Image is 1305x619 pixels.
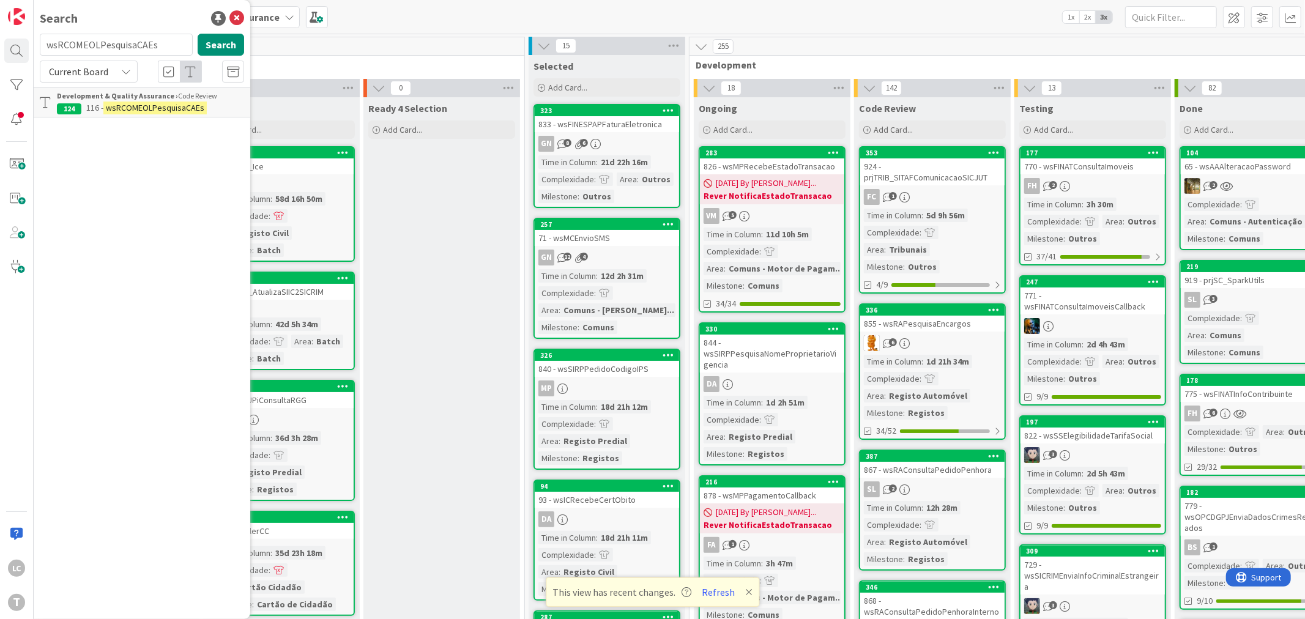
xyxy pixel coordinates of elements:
[1024,338,1082,351] div: Time in Column
[743,279,745,292] span: :
[1063,372,1065,385] span: :
[705,478,844,486] div: 216
[859,450,1006,571] a: 387867 - wsRAConsultaPedidoPenhoraSLTime in Column:12h 28mComplexidade:Area:Registo AutomóvelMile...
[700,147,844,174] div: 283826 - wsMPRecebeEstadoTransacao
[538,250,554,265] div: GN
[700,476,844,503] div: 216878 - wsMPPagamentoCallback
[1184,178,1200,194] img: JC
[270,431,272,445] span: :
[209,412,354,428] div: DF
[700,324,844,335] div: 330
[594,286,596,300] span: :
[1024,215,1080,228] div: Complexidade
[704,262,724,275] div: Area
[270,192,272,206] span: :
[1102,215,1123,228] div: Area
[1026,278,1165,286] div: 247
[761,228,763,241] span: :
[1197,461,1217,473] span: 29/32
[548,82,587,93] span: Add Card...
[1021,417,1165,443] div: 197822 - wsSSElegibilidadeTarifaSocial
[920,372,921,385] span: :
[745,447,787,461] div: Registos
[729,211,737,219] span: 5
[1021,417,1165,428] div: 197
[763,396,808,409] div: 1d 2h 51m
[866,452,1005,461] div: 387
[920,226,921,239] span: :
[579,451,622,465] div: Registos
[535,219,679,246] div: 25771 - wsMCEnvioSMS
[1021,447,1165,463] div: LS
[383,124,422,135] span: Add Card...
[198,34,244,56] button: Search
[534,480,680,601] a: 9493 - wsICRecebeCertObitoDATime in Column:18d 21h 11mComplexidade:Area:Registo CivilMilestone:Re...
[26,2,56,17] span: Support
[538,155,596,169] div: Time in Column
[1021,147,1165,158] div: 177
[269,448,270,462] span: :
[269,209,270,223] span: :
[700,376,844,392] div: DA
[763,228,812,241] div: 11d 10h 5m
[538,451,578,465] div: Milestone
[538,286,594,300] div: Complexidade
[215,274,354,283] div: 354
[34,87,250,117] a: Development & Quality Assurance ›Code Review124116 -wsRCOMEOLPesquisaCAEs
[1210,295,1218,303] span: 3
[209,273,354,300] div: 354926 - prjIC_AtualizaSIIC2SICRIM
[1021,147,1165,174] div: 177770 - wsFINATConsultaImoveis
[700,324,844,373] div: 330844 - wsSIRPPesquisaNomeProprietarioVigencia
[1184,406,1200,421] div: FH
[49,65,108,78] span: Current Board
[860,305,1005,316] div: 336
[1036,390,1048,403] span: 9/9
[1225,346,1263,359] div: Comuns
[704,208,719,224] div: VM
[1084,338,1128,351] div: 2d 4h 43m
[1125,6,1217,28] input: Quick Filter...
[617,172,637,186] div: Area
[215,382,354,391] div: 233
[313,335,343,348] div: Batch
[876,278,888,291] span: 4/9
[886,243,930,256] div: Tribunais
[860,451,1005,478] div: 387867 - wsRAConsultaPedidoPenhora
[538,190,578,203] div: Milestone
[726,430,795,443] div: Registo Predial
[560,303,677,317] div: Comuns - [PERSON_NAME]...
[1084,198,1117,211] div: 3h 30m
[272,431,321,445] div: 36d 3h 28m
[866,149,1005,157] div: 353
[864,209,921,222] div: Time in Column
[864,355,921,368] div: Time in Column
[535,230,679,246] div: 71 - wsMCEnvioSMS
[704,376,719,392] div: DA
[535,481,679,508] div: 9493 - wsICRecebeCertObito
[864,389,884,402] div: Area
[1080,355,1082,368] span: :
[1024,232,1063,245] div: Milestone
[540,220,679,229] div: 257
[1026,149,1165,157] div: 177
[724,430,726,443] span: :
[705,325,844,333] div: 330
[291,335,311,348] div: Area
[559,303,560,317] span: :
[535,116,679,132] div: 833 - wsFINESPAPFaturaEletronica
[884,389,886,402] span: :
[704,396,761,409] div: Time in Column
[1210,181,1218,189] span: 2
[921,209,923,222] span: :
[864,406,903,420] div: Milestone
[1021,428,1165,443] div: 822 - wsSSElegibilidadeTarifaSocial
[699,146,846,313] a: 283826 - wsMPRecebeEstadoTransacao[DATE] By [PERSON_NAME]...Rever NotificaEstadoTransacaoVMTime i...
[1021,178,1165,194] div: FH
[1206,328,1244,342] div: Comuns
[1224,232,1225,245] span: :
[209,392,354,408] div: 144 - wsBUPiConsultaRGG
[700,476,844,487] div: 216
[578,451,579,465] span: :
[1224,346,1225,359] span: :
[272,192,325,206] div: 58d 16h 50m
